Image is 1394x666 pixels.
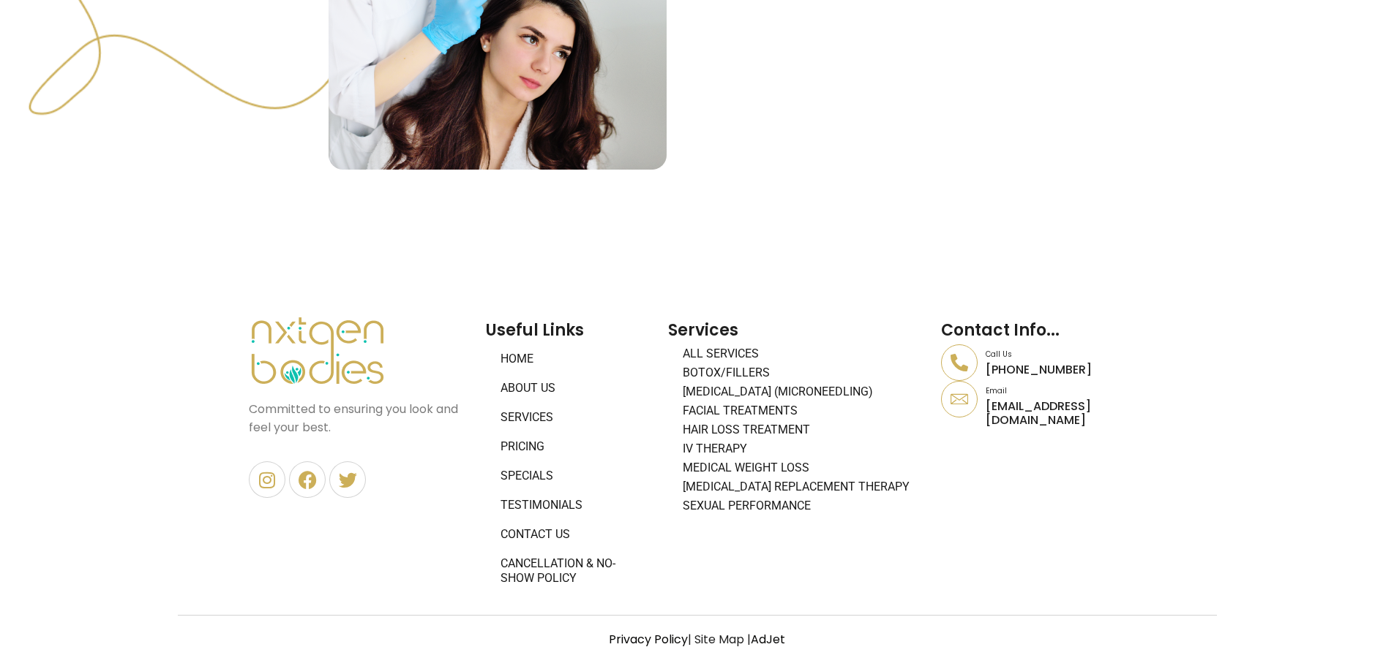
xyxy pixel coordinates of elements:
a: [MEDICAL_DATA] Replacement Therapy [668,477,927,496]
nav: Menu [668,344,927,515]
a: AdJet [751,631,785,648]
a: Hair Loss Treatment [668,420,927,439]
a: Testimonials [486,491,653,520]
a: IV Therapy [668,439,927,458]
h2: Services [668,316,927,344]
a: Email [941,381,978,417]
a: Email [986,385,1007,396]
h2: Contact Info... [941,316,1145,344]
p: [EMAIL_ADDRESS][DOMAIN_NAME] [986,399,1145,427]
a: Call Us [941,344,978,381]
a: Services [486,403,653,432]
a: [MEDICAL_DATA] (Microneedling) [668,382,927,401]
a: Pricing [486,432,653,461]
a: Contact Us [486,520,653,549]
a: Facial Treatments [668,401,927,420]
a: Medical Weight Loss [668,458,927,477]
a: Privacy Policy [609,631,688,648]
p: [PHONE_NUMBER] [986,363,1145,376]
a: Call Us [986,349,1012,360]
a: Home [486,344,653,374]
nav: Menu [486,344,653,593]
a: About Us [486,374,653,403]
p: | Site Map | [178,630,1217,648]
a: All Services [668,344,927,363]
a: BOTOX/FILLERS [668,363,927,382]
p: Committed to ensuring you look and feel your best. [249,400,471,436]
a: Sexual Performance [668,496,927,515]
a: Cancellation & No-Show Policy [486,549,653,593]
a: Specials [486,461,653,491]
h2: Useful Links [486,316,653,344]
